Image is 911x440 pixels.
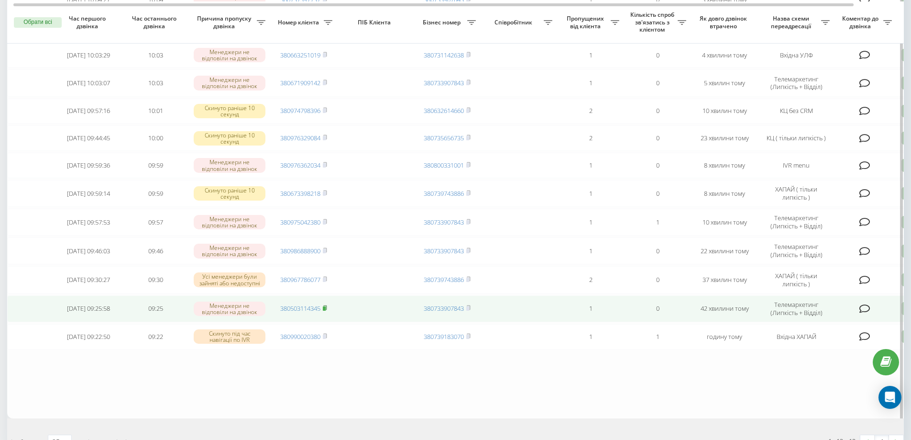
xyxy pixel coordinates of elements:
[424,134,464,142] a: 380735656735
[280,247,320,255] a: 380986888900
[758,43,834,68] td: Вхідна УЛФ
[691,153,758,178] td: 8 хвилин тому
[418,19,467,26] span: Бізнес номер
[691,237,758,264] td: 22 хвилини тому
[691,43,758,68] td: 4 хвилини тому
[122,43,189,68] td: 10:03
[424,304,464,313] a: 380733907843
[758,69,834,96] td: Телемаркетинг (Липкість + Відділ)
[691,209,758,236] td: 10 хвилин тому
[758,180,834,207] td: ХАПАЙ ( тільки липкість )
[55,237,122,264] td: [DATE] 09:46:03
[424,106,464,115] a: 380632614660
[424,161,464,169] a: 380800331001
[280,51,320,59] a: 380663251019
[194,329,265,344] div: Скинуто під час навігації по IVR
[55,43,122,68] td: [DATE] 10:03:29
[699,15,750,30] span: Як довго дзвінок втрачено
[557,209,624,236] td: 1
[758,237,834,264] td: Телемаркетинг (Липкість + Відділ)
[557,237,624,264] td: 1
[691,295,758,322] td: 42 хвилини тому
[63,15,114,30] span: Час першого дзвінка
[194,272,265,287] div: Усі менеджери були зайняті або недоступні
[194,158,265,172] div: Менеджери не відповіли на дзвінок
[424,218,464,226] a: 380733907843
[624,69,691,96] td: 0
[424,247,464,255] a: 380733907843
[194,104,265,118] div: Скинуто раніше 10 секунд
[557,153,624,178] td: 1
[122,324,189,350] td: 09:22
[839,15,883,30] span: Коментар до дзвінка
[280,304,320,313] a: 380503114345
[485,19,544,26] span: Співробітник
[758,324,834,350] td: Вхідна ХАПАЙ
[758,125,834,151] td: КЦ ( тільки липкість )
[122,69,189,96] td: 10:03
[624,99,691,124] td: 0
[122,266,189,293] td: 09:30
[624,266,691,293] td: 0
[557,43,624,68] td: 1
[562,15,611,30] span: Пропущених від клієнта
[194,215,265,229] div: Менеджери не відповіли на дзвінок
[758,266,834,293] td: ХАПАЙ ( тільки липкість )
[55,324,122,350] td: [DATE] 09:22:50
[758,99,834,124] td: КЦ без CRM
[557,125,624,151] td: 2
[194,186,265,201] div: Скинуто раніше 10 секунд
[624,180,691,207] td: 0
[280,134,320,142] a: 380976329084
[55,125,122,151] td: [DATE] 09:44:45
[878,386,901,409] div: Open Intercom Messenger
[624,209,691,236] td: 1
[629,11,678,34] span: Кількість спроб зв'язатись з клієнтом
[55,209,122,236] td: [DATE] 09:57:53
[557,324,624,350] td: 1
[424,51,464,59] a: 380731142638
[557,295,624,322] td: 1
[275,19,324,26] span: Номер клієнта
[55,99,122,124] td: [DATE] 09:57:16
[691,99,758,124] td: 10 хвилин тому
[55,69,122,96] td: [DATE] 10:03:07
[424,189,464,198] a: 380739743886
[122,99,189,124] td: 10:01
[424,332,464,341] a: 380739183070
[557,266,624,293] td: 2
[194,76,265,90] div: Менеджери не відповіли на дзвінок
[624,324,691,350] td: 1
[557,99,624,124] td: 2
[280,161,320,169] a: 380976362034
[280,106,320,115] a: 380974798396
[424,79,464,87] a: 380733907843
[55,266,122,293] td: [DATE] 09:30:27
[691,266,758,293] td: 37 хвилин тому
[280,275,320,284] a: 380967786077
[280,218,320,226] a: 380975042380
[122,209,189,236] td: 09:57
[122,295,189,322] td: 09:25
[194,15,257,30] span: Причина пропуску дзвінка
[691,180,758,207] td: 8 хвилин тому
[557,180,624,207] td: 1
[14,17,62,28] button: Обрати всі
[624,43,691,68] td: 0
[624,125,691,151] td: 0
[194,131,265,146] div: Скинуто раніше 10 секунд
[624,153,691,178] td: 0
[194,302,265,316] div: Менеджери не відповіли на дзвінок
[424,275,464,284] a: 380739743886
[280,79,320,87] a: 380671909142
[624,237,691,264] td: 0
[557,69,624,96] td: 1
[280,332,320,341] a: 380990020380
[758,209,834,236] td: Телемаркетинг (Липкість + Відділ)
[280,189,320,198] a: 380673398218
[194,48,265,62] div: Менеджери не відповіли на дзвінок
[758,295,834,322] td: Телемаркетинг (Липкість + Відділ)
[55,153,122,178] td: [DATE] 09:59:36
[691,69,758,96] td: 5 хвилин тому
[763,15,821,30] span: Назва схеми переадресації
